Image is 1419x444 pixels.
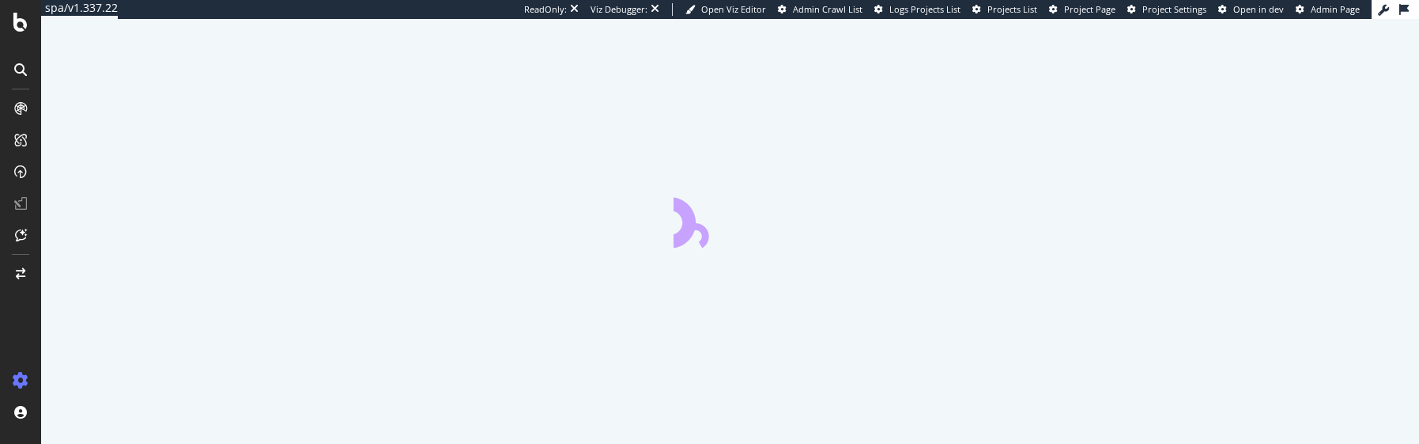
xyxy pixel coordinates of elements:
a: Admin Crawl List [778,3,862,16]
div: ReadOnly: [524,3,567,16]
span: Open Viz Editor [701,3,766,15]
span: Admin Crawl List [793,3,862,15]
a: Open in dev [1218,3,1284,16]
span: Projects List [987,3,1037,15]
div: animation [674,191,787,248]
a: Project Settings [1127,3,1206,16]
a: Logs Projects List [874,3,960,16]
span: Open in dev [1233,3,1284,15]
a: Project Page [1049,3,1115,16]
a: Admin Page [1296,3,1360,16]
span: Project Settings [1142,3,1206,15]
span: Admin Page [1311,3,1360,15]
a: Open Viz Editor [685,3,766,16]
a: Projects List [972,3,1037,16]
div: Viz Debugger: [591,3,647,16]
span: Logs Projects List [889,3,960,15]
span: Project Page [1064,3,1115,15]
